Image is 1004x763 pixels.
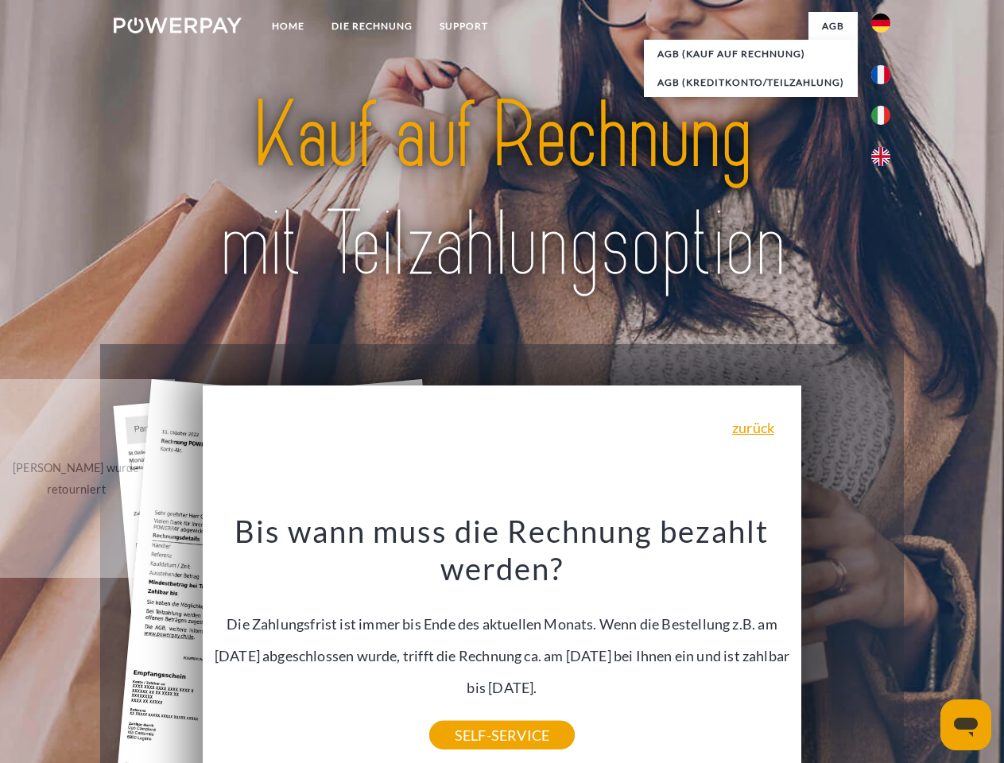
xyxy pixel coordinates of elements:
[429,721,575,749] a: SELF-SERVICE
[871,14,890,33] img: de
[212,512,793,735] div: Die Zahlungsfrist ist immer bis Ende des aktuellen Monats. Wenn die Bestellung z.B. am [DATE] abg...
[940,699,991,750] iframe: Schaltfläche zum Öffnen des Messaging-Fensters
[644,40,858,68] a: AGB (Kauf auf Rechnung)
[426,12,502,41] a: SUPPORT
[871,106,890,125] img: it
[871,147,890,166] img: en
[318,12,426,41] a: DIE RECHNUNG
[114,17,242,33] img: logo-powerpay-white.svg
[212,512,793,588] h3: Bis wann muss die Rechnung bezahlt werden?
[808,12,858,41] a: agb
[644,68,858,97] a: AGB (Kreditkonto/Teilzahlung)
[871,65,890,84] img: fr
[732,420,774,435] a: zurück
[258,12,318,41] a: Home
[152,76,852,304] img: title-powerpay_de.svg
